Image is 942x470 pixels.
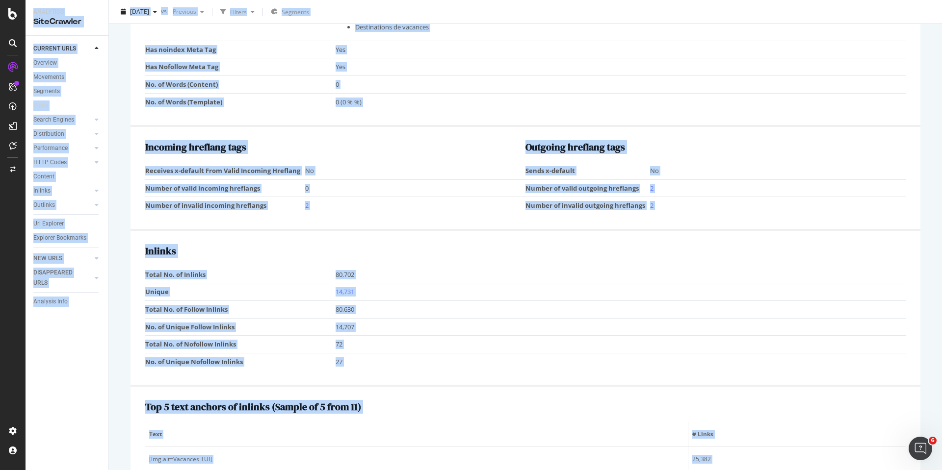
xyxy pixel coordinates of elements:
td: Yes [336,58,906,76]
td: Total No. of Nofollow Inlinks [145,336,336,353]
a: 14,731 [336,287,354,296]
button: Segments [267,4,313,20]
td: No. of Unique Nofollow Inlinks [145,353,336,370]
div: Distribution [33,129,64,139]
button: [DATE] [117,4,161,20]
a: Search Engines [33,115,92,125]
div: No [650,166,901,175]
span: 6 [929,437,937,445]
li: Destinations de vacances [355,23,901,32]
span: 2025 Sep. 22nd [130,7,149,16]
h2: Outgoing hreflang tags [525,142,906,152]
div: Overview [33,58,57,68]
td: Total No. of Inlinks [145,266,336,283]
td: 80,702 [336,266,906,283]
span: Segments [282,8,309,16]
button: Previous [169,4,208,20]
a: Overview [33,58,102,68]
td: No. of Words (Content) [145,76,336,94]
td: 27 [336,353,906,370]
h2: Inlinks [145,246,906,256]
a: Explorer Bookmarks [33,233,102,243]
a: CURRENT URLS [33,44,92,54]
td: Number of valid outgoing hreflangs [525,179,650,197]
a: Url Explorer [33,219,102,229]
div: Content [33,172,54,182]
td: Number of invalid incoming hreflangs [145,197,305,214]
a: Analysis Info [33,297,102,307]
td: 0 [305,179,525,197]
div: HTTP Codes [33,157,67,168]
div: CURRENT URLS [33,44,76,54]
a: Movements [33,72,102,82]
td: Number of invalid outgoing hreflangs [525,197,650,214]
td: No. of Unique Follow Inlinks [145,318,336,336]
a: 2 [305,201,309,210]
div: Outlinks [33,200,55,210]
div: Segments [33,86,60,97]
div: Filters [230,7,247,16]
td: Sends x-default [525,162,650,179]
a: Distribution [33,129,92,139]
a: DISAPPEARED URLS [33,268,92,288]
div: NEW URLS [33,253,62,264]
div: Inlinks [33,186,51,196]
a: 2 [650,201,654,210]
td: No [305,162,525,179]
div: Visits [33,100,48,111]
td: Number of valid incoming hreflangs [145,179,305,197]
span: # Links [692,430,899,439]
div: 25,382 [692,455,902,464]
td: Receives x-default From Valid Incoming Hreflang [145,162,305,179]
td: 0 [336,76,906,94]
div: Performance [33,143,68,153]
div: Analytics [33,8,101,16]
div: Analysis Info [33,297,68,307]
span: Text [149,430,681,439]
a: NEW URLS [33,253,92,264]
div: Search Engines [33,115,74,125]
span: Previous [169,7,196,16]
span: vs [161,6,169,15]
td: 72 [336,336,906,353]
td: 14,707 [336,318,906,336]
button: Filters [216,4,259,20]
div: SiteCrawler [33,16,101,27]
a: 2 [650,184,654,193]
div: Url Explorer [33,219,64,229]
a: Inlinks [33,186,92,196]
iframe: Intercom live chat [909,437,932,460]
td: Has noindex Meta Tag [145,41,336,58]
td: Unique [145,283,336,301]
div: Explorer Bookmarks [33,233,86,243]
td: 80,630 [336,300,906,318]
a: HTTP Codes [33,157,92,168]
h2: Top 5 text anchors of inlinks ( Sample of 5 from 11 ) [145,401,906,412]
td: No. of Words (Template) [145,93,336,110]
a: Content [33,172,102,182]
td: 0 (0 % %) [336,93,906,110]
a: Performance [33,143,92,153]
a: Segments [33,86,102,97]
a: Visits [33,100,58,111]
a: Outlinks [33,200,92,210]
div: [img.alt=Vacances TUI] [149,455,684,464]
div: DISAPPEARED URLS [33,268,83,288]
h2: Incoming hreflang tags [145,142,525,152]
div: Movements [33,72,64,82]
td: Yes [336,41,906,58]
td: Total No. of Follow Inlinks [145,300,336,318]
td: Has Nofollow Meta Tag [145,58,336,76]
